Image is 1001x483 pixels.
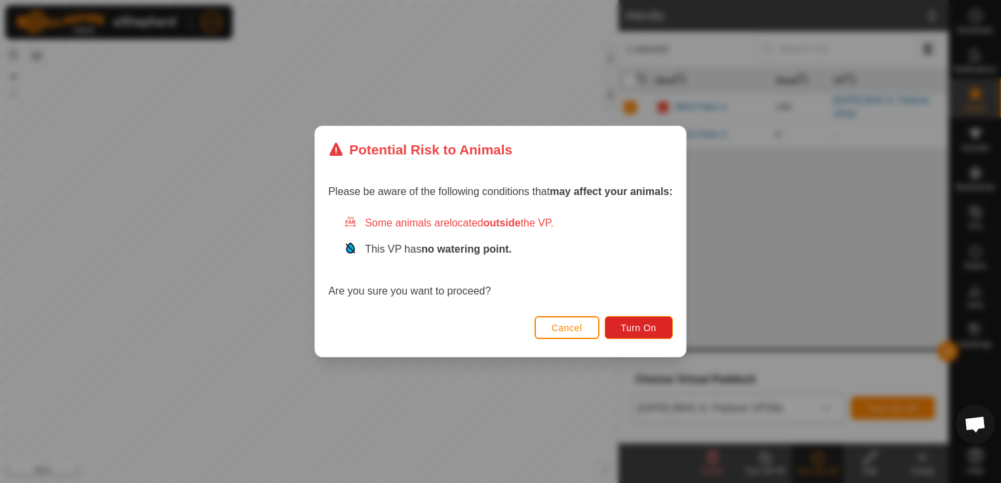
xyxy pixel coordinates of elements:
[621,323,656,333] span: Turn On
[552,323,582,333] span: Cancel
[449,217,554,228] span: located the VP.
[344,215,673,231] div: Some animals are
[421,243,512,255] strong: no watering point.
[956,404,995,444] div: Open chat
[535,316,599,339] button: Cancel
[365,243,512,255] span: This VP has
[605,316,673,339] button: Turn On
[550,186,673,197] strong: may affect your animals:
[328,215,673,299] div: Are you sure you want to proceed?
[328,139,512,160] div: Potential Risk to Animals
[328,186,673,197] span: Please be aware of the following conditions that
[483,217,521,228] strong: outside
